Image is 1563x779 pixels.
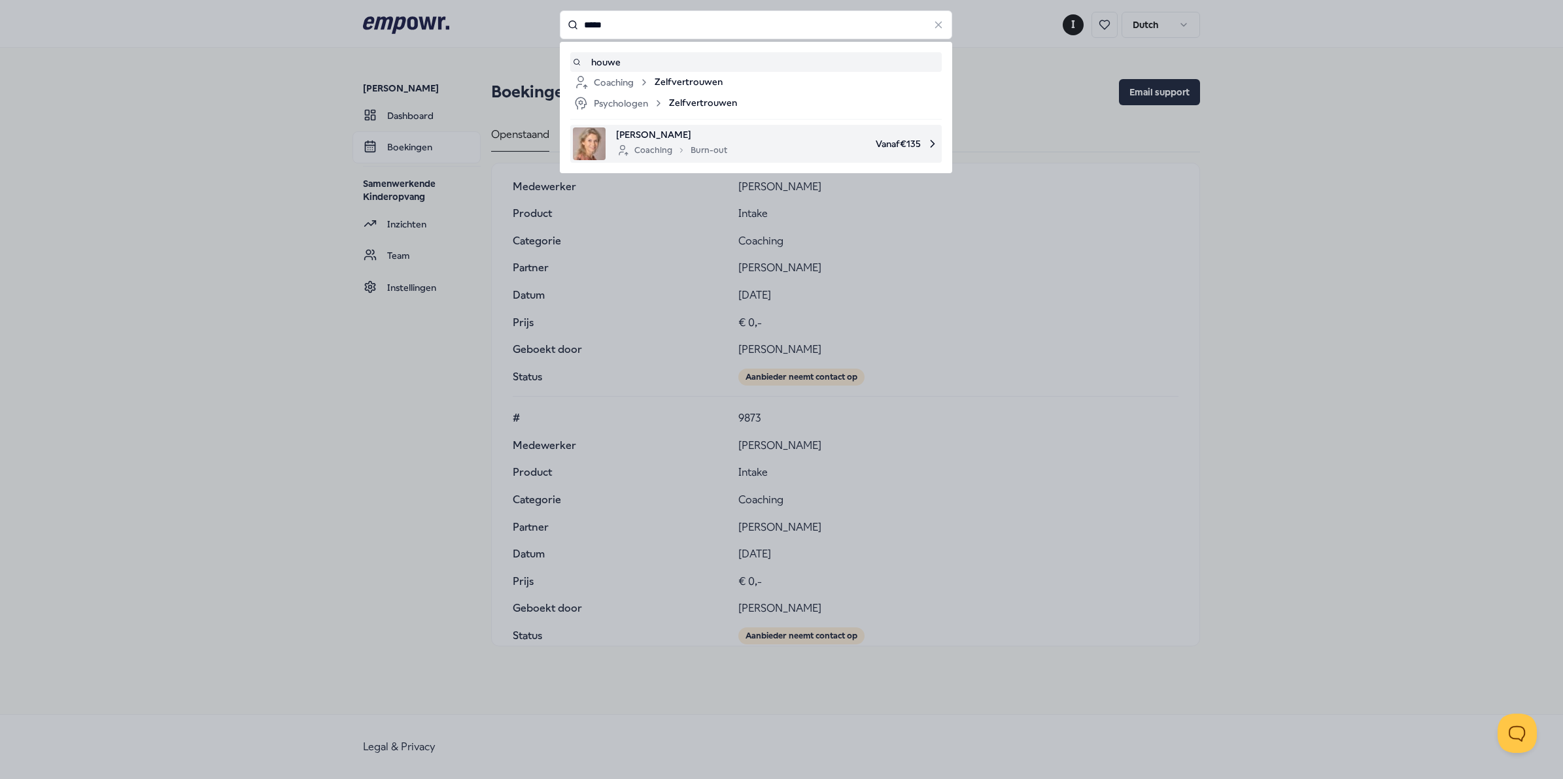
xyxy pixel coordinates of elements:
a: product image[PERSON_NAME]CoachingBurn-outVanaf€135 [573,127,939,160]
iframe: Help Scout Beacon - Open [1498,714,1537,753]
div: Coaching [573,75,649,90]
a: PsychologenZelfvertrouwen [573,95,939,111]
a: CoachingZelfvertrouwen [573,75,939,90]
span: Vanaf € 135 [738,127,939,160]
span: [PERSON_NAME] [616,127,727,142]
div: Coaching Burn-out [616,142,727,158]
span: Zelfvertrouwen [669,95,737,111]
a: houwe [573,55,939,69]
input: Search for products, categories or subcategories [560,10,952,39]
span: Zelfvertrouwen [655,75,723,90]
div: Psychologen [573,95,664,111]
img: product image [573,127,606,160]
